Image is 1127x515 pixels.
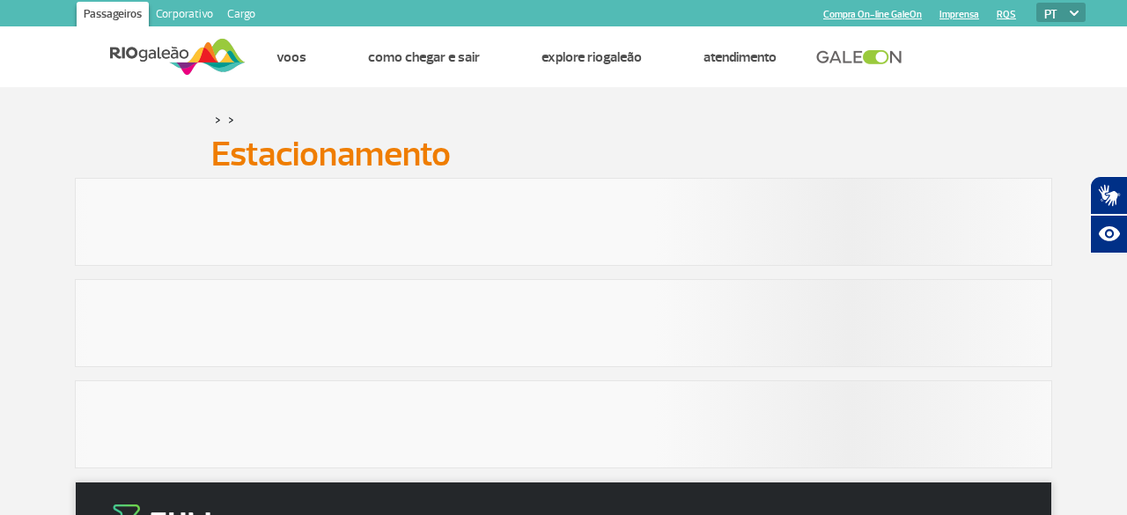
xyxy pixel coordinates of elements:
a: Compra On-line GaleOn [823,9,922,20]
a: Cargo [220,2,262,30]
a: > [215,109,221,129]
a: Imprensa [939,9,979,20]
a: Voos [276,48,306,66]
a: Passageiros [77,2,149,30]
a: > [228,109,234,129]
button: Abrir tradutor de língua de sinais. [1090,176,1127,215]
div: Plugin de acessibilidade da Hand Talk. [1090,176,1127,254]
a: Como chegar e sair [368,48,480,66]
a: Atendimento [703,48,777,66]
h1: Estacionamento [211,139,916,169]
a: Corporativo [149,2,220,30]
a: Explore RIOgaleão [541,48,642,66]
a: RQS [997,9,1016,20]
button: Abrir recursos assistivos. [1090,215,1127,254]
